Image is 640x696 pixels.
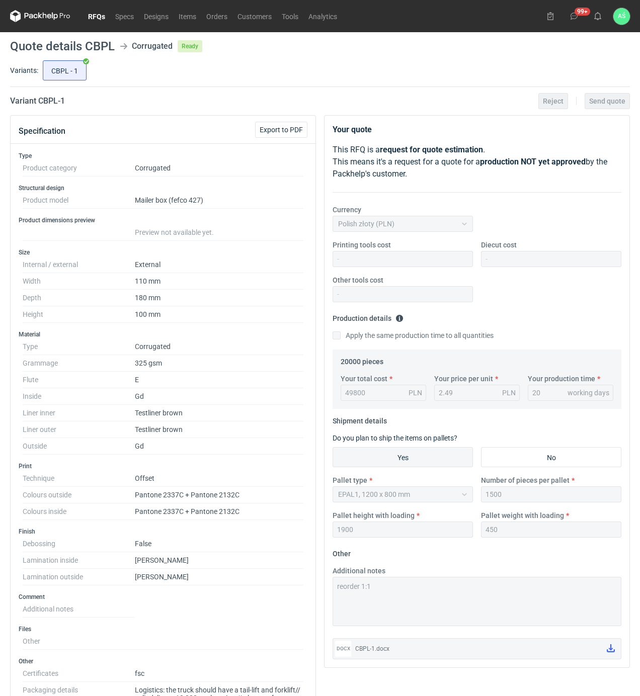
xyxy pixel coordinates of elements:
dt: Liner inner [23,405,135,421]
dt: Product model [23,192,135,209]
label: Pallet type [333,475,367,485]
dt: Debossing [23,536,135,552]
a: Analytics [303,10,342,22]
dt: Height [23,306,135,323]
dd: Pantone 2337C + Pantone 2132C [135,503,303,520]
dt: Grammage [23,355,135,372]
dt: Other [23,633,135,650]
h3: Other [19,657,307,665]
dt: Outside [23,438,135,455]
dd: Gd [135,438,303,455]
h3: Comment [19,593,307,601]
dt: Width [23,273,135,290]
label: Your production time [528,374,595,384]
svg: Packhelp Pro [10,10,70,22]
dd: Testliner brown [135,405,303,421]
h3: Size [19,248,307,256]
legend: 20000 pieces [341,354,383,366]
dt: Lamination outside [23,569,135,585]
textarea: reorder 1:1 [333,577,621,626]
dt: Colours inside [23,503,135,520]
dd: [PERSON_NAME] [135,552,303,569]
label: Number of pieces per pallet [481,475,570,485]
a: Specs [110,10,139,22]
dd: Mailer box (fefco 427) [135,192,303,209]
dd: Testliner brown [135,421,303,438]
button: Specification [19,119,65,143]
dd: E [135,372,303,388]
span: Reject [543,98,564,105]
dd: False [135,536,303,552]
dd: 100 mm [135,306,303,323]
strong: request for quote estimation [380,145,483,154]
div: docx [335,641,351,657]
label: Variants: [10,65,38,75]
button: AŚ [613,8,630,25]
legend: Production details [333,310,404,322]
div: PLN [409,388,422,398]
div: Corrugated [132,40,173,52]
h3: Product dimensions preview [19,216,307,224]
dd: Corrugated [135,338,303,355]
button: Send quote [585,93,630,109]
dt: Inside [23,388,135,405]
dd: Offset [135,470,303,487]
label: Additional notes [333,566,385,576]
dd: 325 gsm [135,355,303,372]
label: Apply the same production time to all quantities [333,330,494,340]
dt: Flute [23,372,135,388]
label: Pallet height with loading [333,510,415,520]
dd: fsc [135,665,303,682]
div: working days [568,388,609,398]
legend: Shipment details [333,413,387,425]
dt: Certificates [23,665,135,682]
a: RFQs [83,10,110,22]
label: Printing tools cost [333,240,391,250]
button: Export to PDF [255,122,307,138]
dt: Technique [23,470,135,487]
a: Designs [139,10,174,22]
dd: Gd [135,388,303,405]
dd: Pantone 2337C + Pantone 2132C [135,487,303,503]
dt: Colours outside [23,487,135,503]
a: Orders [201,10,232,22]
h3: Type [19,152,307,160]
dt: Product category [23,160,135,177]
button: Reject [538,93,568,109]
dd: Corrugated [135,160,303,177]
label: Your total cost [341,374,387,384]
div: Adrian Świerżewski [613,8,630,25]
label: Do you plan to ship the items on pallets? [333,434,457,442]
dd: 180 mm [135,290,303,306]
div: PLN [502,388,516,398]
span: Preview not available yet. [135,228,214,236]
label: Diecut cost [481,240,517,250]
dt: Type [23,338,135,355]
label: Pallet weight with loading [481,510,564,520]
dt: Lamination inside [23,552,135,569]
label: Your price per unit [434,374,493,384]
h2: Variant CBPL - 1 [10,95,65,107]
a: Customers [232,10,277,22]
h3: Material [19,330,307,338]
dt: Additional notes [23,601,135,618]
h3: Files [19,625,307,633]
strong: production NOT yet approved [480,157,586,166]
a: Tools [277,10,303,22]
h3: Structural design [19,184,307,192]
dt: Liner outer [23,421,135,438]
button: 99+ [566,8,582,24]
h3: Print [19,462,307,470]
strong: Your quote [333,125,372,134]
label: CBPL - 1 [43,60,87,80]
span: Export to PDF [260,126,303,133]
dd: 110 mm [135,273,303,290]
dd: [PERSON_NAME] [135,569,303,585]
legend: Other [333,546,351,558]
div: CBPL-1.docx [355,644,599,654]
span: Send quote [589,98,625,105]
label: Other tools cost [333,275,383,285]
dd: External [135,256,303,273]
p: This RFQ is a . This means it's a request for a quote for a by the Packhelp's customer. [333,144,621,180]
